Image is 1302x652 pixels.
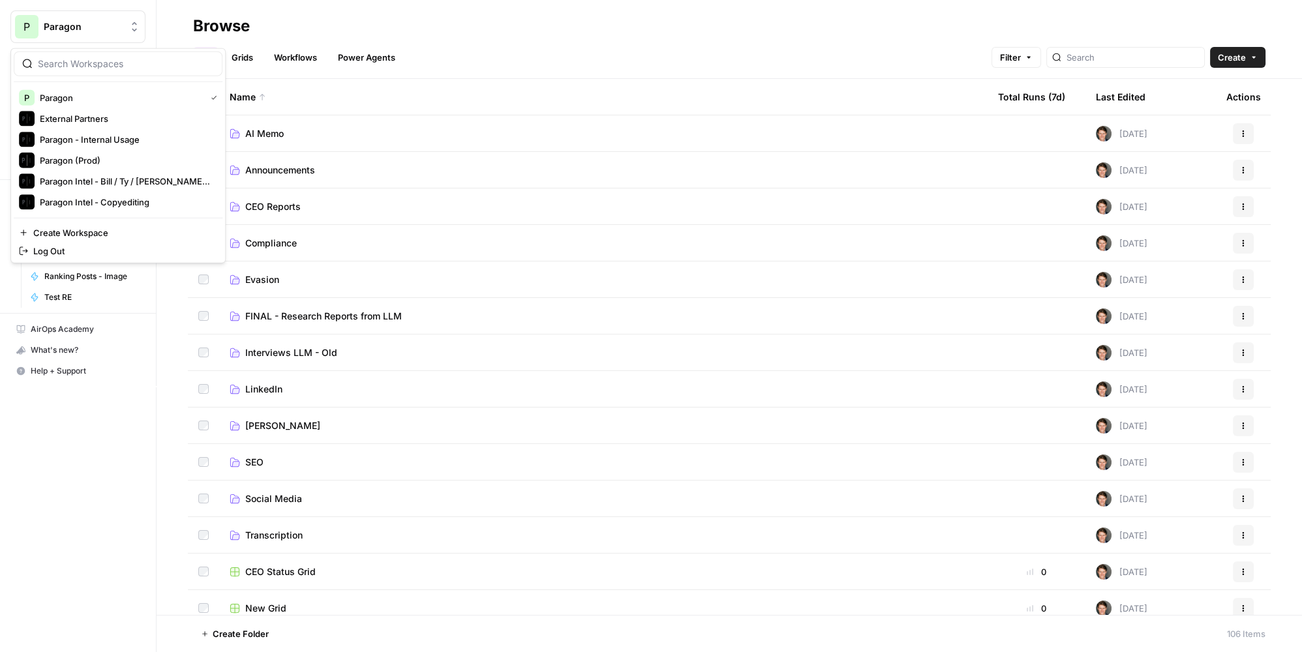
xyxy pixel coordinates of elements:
[11,340,145,360] div: What's new?
[230,273,977,286] a: Evasion
[1096,491,1112,507] img: qw00ik6ez51o8uf7vgx83yxyzow9
[31,365,140,377] span: Help + Support
[1096,600,1147,616] div: [DATE]
[19,173,35,189] img: Paragon Intel - Bill / Ty / Colby R&D Logo
[1096,345,1147,361] div: [DATE]
[1096,564,1147,580] div: [DATE]
[1096,272,1112,288] img: qw00ik6ez51o8uf7vgx83yxyzow9
[1096,600,1112,616] img: qw00ik6ez51o8uf7vgx83yxyzow9
[1096,564,1112,580] img: qw00ik6ez51o8uf7vgx83yxyzow9
[40,133,212,146] span: Paragon - Internal Usage
[40,91,200,104] span: Paragon
[1226,79,1261,115] div: Actions
[1096,235,1112,251] img: qw00ik6ez51o8uf7vgx83yxyzow9
[193,47,219,68] a: All
[10,319,145,340] a: AirOps Academy
[992,47,1041,68] button: Filter
[1096,199,1112,215] img: qw00ik6ez51o8uf7vgx83yxyzow9
[40,196,212,209] span: Paragon Intel - Copyediting
[193,16,250,37] div: Browse
[40,154,212,167] span: Paragon (Prod)
[19,194,35,210] img: Paragon Intel - Copyediting Logo
[24,287,145,308] a: Test RE
[230,565,977,578] a: CEO Status Grid
[1067,51,1199,64] input: Search
[213,627,269,640] span: Create Folder
[230,310,977,323] a: FINAL - Research Reports from LLM
[1000,51,1021,64] span: Filter
[998,79,1065,115] div: Total Runs (7d)
[1096,418,1112,434] img: qw00ik6ez51o8uf7vgx83yxyzow9
[38,57,214,70] input: Search Workspaces
[33,226,212,239] span: Create Workspace
[1096,199,1147,215] div: [DATE]
[1096,126,1112,141] img: qw00ik6ez51o8uf7vgx83yxyzow9
[245,383,282,396] span: LinkedIn
[245,602,286,615] span: New Grid
[31,323,140,335] span: AirOps Academy
[1096,381,1112,397] img: qw00ik6ez51o8uf7vgx83yxyzow9
[245,273,279,286] span: Evasion
[245,456,264,469] span: SEO
[10,48,226,263] div: Workspace: Paragon
[330,47,403,68] a: Power Agents
[266,47,325,68] a: Workflows
[245,419,320,432] span: [PERSON_NAME]
[19,111,35,126] img: External Partners Logo
[1096,126,1147,141] div: [DATE]
[1096,418,1147,434] div: [DATE]
[1096,527,1147,543] div: [DATE]
[1096,308,1147,324] div: [DATE]
[230,200,977,213] a: CEO Reports
[1096,308,1112,324] img: qw00ik6ez51o8uf7vgx83yxyzow9
[14,242,222,260] a: Log Out
[230,602,977,615] a: New Grid
[40,175,212,188] span: Paragon Intel - Bill / Ty / [PERSON_NAME] R&D
[230,419,977,432] a: [PERSON_NAME]
[998,602,1075,615] div: 0
[44,20,123,33] span: Paragon
[245,346,337,359] span: Interviews LLM - Old
[1218,51,1246,64] span: Create
[44,291,140,303] span: Test RE
[1096,527,1112,543] img: qw00ik6ez51o8uf7vgx83yxyzow9
[230,237,977,250] a: Compliance
[245,127,284,140] span: AI Memo
[245,310,402,323] span: FINAL - Research Reports from LLM
[998,565,1075,578] div: 0
[1227,627,1265,640] div: 106 Items
[230,346,977,359] a: Interviews LLM - Old
[245,200,301,213] span: CEO Reports
[230,164,977,177] a: Announcements
[245,492,302,505] span: Social Media
[40,112,212,125] span: External Partners
[230,456,977,469] a: SEO
[10,10,145,43] button: Workspace: Paragon
[1096,454,1147,470] div: [DATE]
[230,492,977,505] a: Social Media
[19,132,35,147] img: Paragon - Internal Usage Logo
[1096,162,1147,178] div: [DATE]
[230,127,977,140] a: AI Memo
[23,19,30,35] span: P
[24,266,145,287] a: Ranking Posts - Image
[1096,272,1147,288] div: [DATE]
[10,340,145,361] button: What's new?
[44,271,140,282] span: Ranking Posts - Image
[230,383,977,396] a: LinkedIn
[33,244,212,258] span: Log Out
[193,623,277,644] button: Create Folder
[245,529,303,542] span: Transcription
[1096,381,1147,397] div: [DATE]
[1096,345,1112,361] img: qw00ik6ez51o8uf7vgx83yxyzow9
[1096,162,1112,178] img: qw00ik6ez51o8uf7vgx83yxyzow9
[10,361,145,381] button: Help + Support
[24,91,29,104] span: P
[224,47,261,68] a: Grids
[1210,47,1265,68] button: Create
[245,237,297,250] span: Compliance
[245,164,315,177] span: Announcements
[1096,235,1147,251] div: [DATE]
[19,153,35,168] img: Paragon (Prod) Logo
[245,565,316,578] span: CEO Status Grid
